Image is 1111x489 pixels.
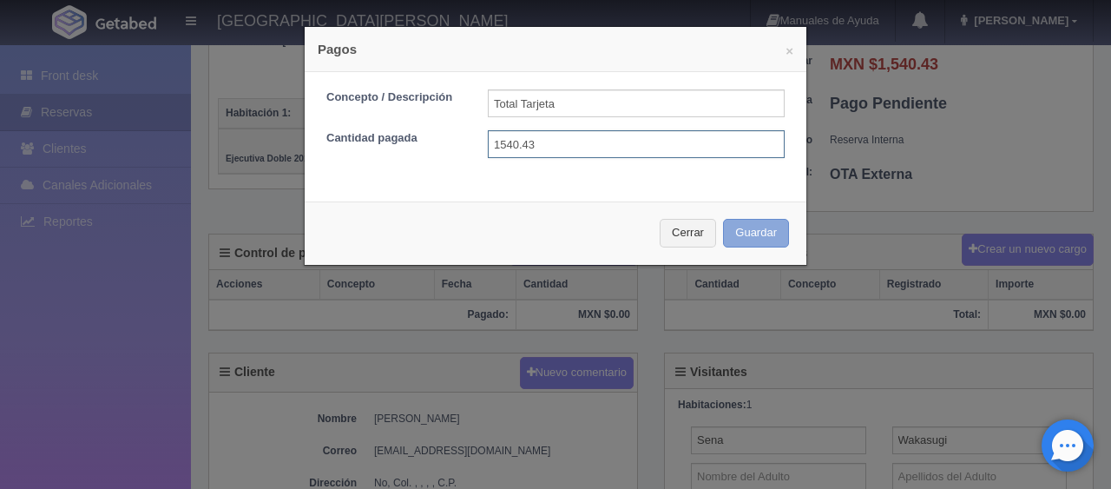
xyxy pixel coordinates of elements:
[313,89,475,106] label: Concepto / Descripción
[723,219,789,248] button: Guardar
[313,130,475,147] label: Cantidad pagada
[660,219,716,248] button: Cerrar
[786,44,793,57] button: ×
[318,40,793,58] h4: Pagos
